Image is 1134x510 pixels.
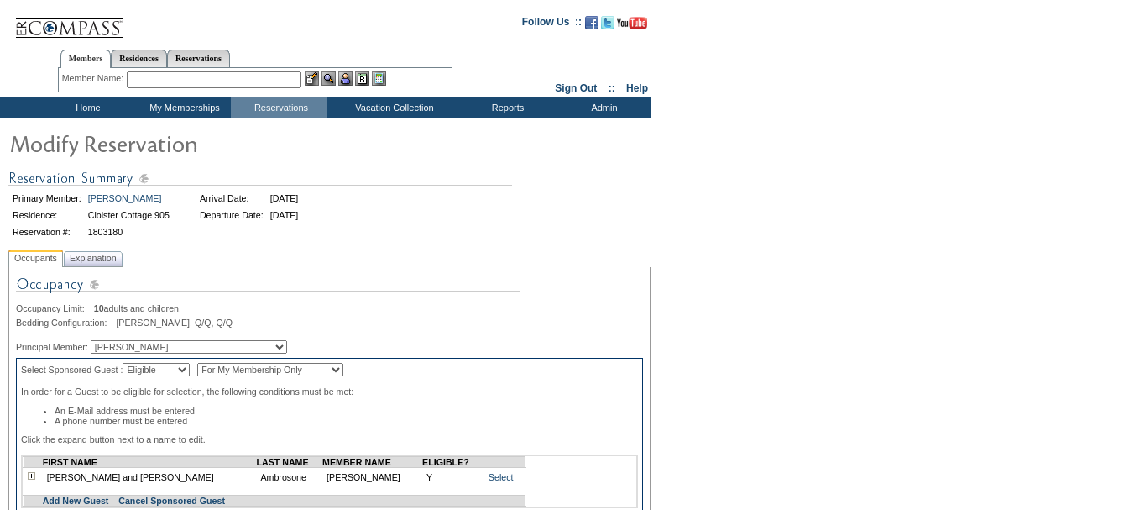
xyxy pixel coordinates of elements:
span: 10 [94,303,104,313]
img: Modify Reservation [8,126,344,160]
img: Follow us on Twitter [601,16,614,29]
td: ELIGIBLE? [422,457,479,468]
span: Bedding Configuration: [16,318,113,328]
span: Principal Member: [16,342,88,352]
div: Member Name: [62,71,127,86]
td: Ambrosone [256,468,322,487]
a: Subscribe to our YouTube Channel [617,21,647,31]
a: Help [626,82,648,94]
td: 1803180 [86,224,172,239]
li: A phone number must be entered [55,416,638,426]
td: [DATE] [268,208,301,223]
td: [DATE] [268,191,301,206]
img: Reservations [355,71,369,86]
span: [PERSON_NAME], Q/Q, Q/Q [116,318,233,328]
td: Y [422,468,479,487]
td: Cloister Cottage 905 [86,208,172,223]
a: Reservations [167,50,230,67]
a: Follow us on Twitter [601,21,614,31]
a: Select [489,472,514,482]
a: Members [60,50,112,68]
td: MEMBER NAME [322,457,422,468]
span: Occupancy Limit: [16,303,91,313]
div: adults and children. [16,303,643,313]
a: Sign Out [555,82,597,94]
td: LAST NAME [256,457,322,468]
img: View [321,71,336,86]
td: My Memberships [134,97,231,118]
img: b_edit.gif [305,71,319,86]
td: Reservations [231,97,327,118]
a: Cancel Sponsored Guest [118,496,225,506]
td: Arrival Date: [197,191,266,206]
img: Compass Home [14,4,123,39]
td: Follow Us :: [522,14,582,34]
a: Add New Guest [43,496,109,506]
li: An E-Mail address must be entered [55,406,638,416]
td: Vacation Collection [327,97,457,118]
span: :: [609,82,615,94]
span: Explanation [66,250,120,267]
img: Reservation Summary [8,168,512,189]
td: Primary Member: [10,191,84,206]
td: [PERSON_NAME] [322,468,422,487]
td: Reservation #: [10,224,84,239]
a: [PERSON_NAME] [88,193,162,203]
td: Residence: [10,208,84,223]
td: Departure Date: [197,208,266,223]
img: b_calculator.gif [372,71,386,86]
td: FIRST NAME [43,457,257,468]
a: Residences [111,50,167,67]
img: Occupancy [16,274,520,303]
td: Home [38,97,134,118]
td: [PERSON_NAME] and [PERSON_NAME] [43,468,257,487]
img: Impersonate [338,71,353,86]
td: Admin [554,97,651,118]
a: Become our fan on Facebook [585,21,598,31]
img: plus.gif [28,472,35,480]
img: Become our fan on Facebook [585,16,598,29]
td: Reports [457,97,554,118]
span: Occupants [11,250,60,267]
img: Subscribe to our YouTube Channel [617,17,647,29]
